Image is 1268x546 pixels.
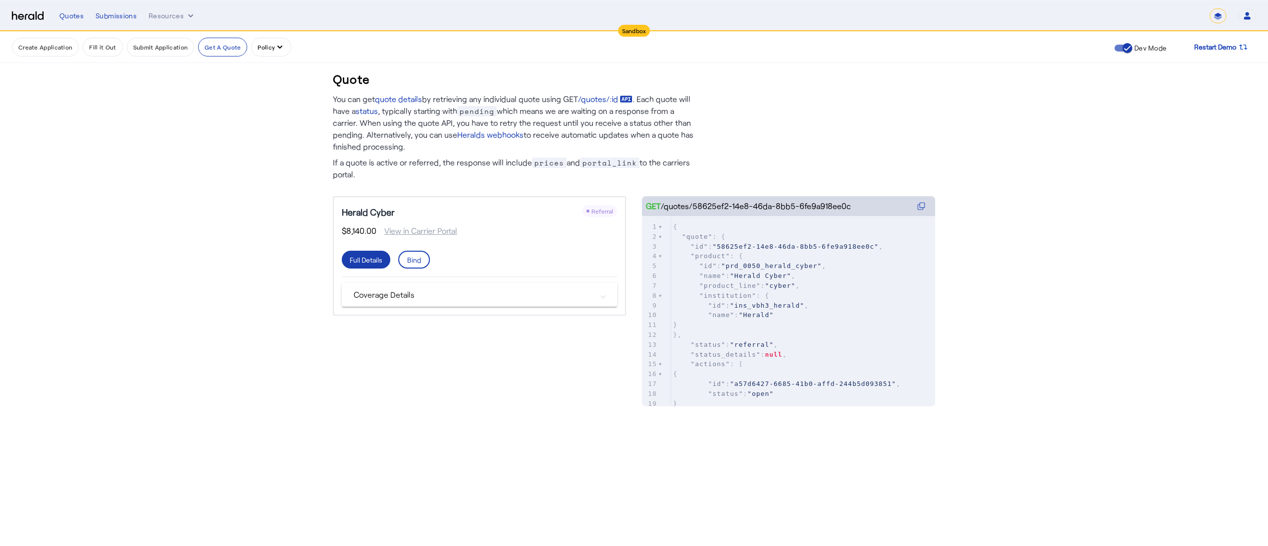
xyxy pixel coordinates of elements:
span: "actions" [690,360,730,368]
div: 9 [642,301,658,311]
img: Herald Logo [12,11,44,21]
div: 2 [642,232,658,242]
a: Heralds webhooks [457,129,524,141]
span: $8,140.00 [342,225,376,237]
div: 5 [642,261,658,271]
span: pending [457,106,497,116]
span: "prd_0050_herald_cyber" [721,262,822,270]
span: "open" [747,390,774,397]
button: Full Details [342,251,390,269]
div: Sandbox [618,25,650,37]
span: : , [673,341,778,348]
span: : [673,311,774,319]
a: quote details [375,93,422,105]
span: "status_details" [690,351,760,358]
div: 11 [642,320,658,330]
div: 18 [642,389,658,399]
span: : , [673,262,826,270]
span: : { [673,233,726,240]
span: : , [673,302,809,309]
span: "ins_vbh3_herald" [730,302,804,309]
span: "58625ef2-14e8-46da-8bb5-6fe9a918ee0c" [712,243,878,250]
div: 3 [642,242,658,252]
button: Policy [251,38,291,56]
h3: Quote [333,71,370,87]
div: 10 [642,310,658,320]
span: : [673,390,774,397]
span: "Herald" [739,311,774,319]
div: 17 [642,379,658,389]
span: Restart Demo [1194,41,1236,53]
span: { [673,223,678,230]
span: View in Carrier Portal [376,225,457,237]
label: Dev Mode [1132,43,1166,53]
div: 19 [642,399,658,409]
span: "name" [699,272,726,279]
a: status [356,105,378,117]
a: /quotes/:id [578,93,633,105]
div: Quotes [59,11,84,21]
div: 4 [642,251,658,261]
span: "id" [699,262,717,270]
span: : , [673,351,787,358]
div: Full Details [350,255,382,265]
button: Bind [398,251,430,269]
span: } [673,400,678,407]
button: Create Application [12,38,79,56]
p: You can get by retrieving any individual quote using GET . Each quote will have a , typically sta... [333,93,694,153]
span: "a57d6427-6685-41b0-affd-244b5d093851" [730,380,896,387]
span: } [673,321,678,328]
h5: Herald Cyber [342,205,395,219]
button: Restart Demo [1186,38,1256,56]
span: null [765,351,782,358]
span: : , [673,243,883,250]
div: 8 [642,291,658,301]
mat-expansion-panel-header: Coverage Details [342,283,617,307]
span: { [673,370,678,378]
span: }, [673,331,682,338]
div: 1 [642,222,658,232]
div: 12 [642,330,658,340]
div: 13 [642,340,658,350]
button: Submit Application [127,38,194,56]
button: Fill it Out [83,38,122,56]
span: prices [532,158,567,168]
div: /quotes/58625ef2-14e8-46da-8bb5-6fe9a918ee0c [646,200,851,212]
span: Referral [591,208,613,215]
div: 7 [642,281,658,291]
div: 14 [642,350,658,360]
div: Submissions [96,11,137,21]
span: : , [673,380,900,387]
mat-panel-title: Coverage Details [354,289,593,301]
span: "id" [690,243,708,250]
span: "name" [708,311,735,319]
span: "institution" [699,292,756,299]
span: "id" [708,302,726,309]
button: Resources dropdown menu [149,11,196,21]
span: GET [646,200,661,212]
button: Get A Quote [198,38,247,56]
span: portal_link [580,158,639,168]
div: 6 [642,271,658,281]
div: 15 [642,359,658,369]
span: "referral" [730,341,774,348]
div: 16 [642,369,658,379]
span: : , [673,282,800,289]
div: Bind [407,255,421,265]
span: "status" [690,341,726,348]
span: "status" [708,390,743,397]
p: If a quote is active or referred, the response will include and to the carriers portal. [333,153,694,180]
span: "id" [708,380,726,387]
span: : [ [673,360,743,368]
span: "Herald Cyber" [730,272,792,279]
span: "cyber" [765,282,795,289]
span: "quote" [682,233,713,240]
span: : , [673,272,795,279]
span: : { [673,252,743,260]
span: "product" [690,252,730,260]
span: "product_line" [699,282,761,289]
span: : { [673,292,769,299]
